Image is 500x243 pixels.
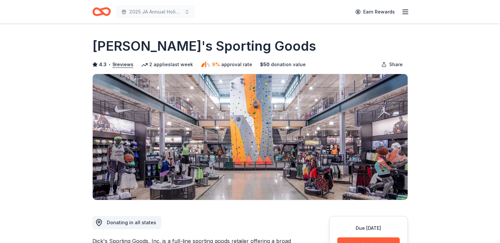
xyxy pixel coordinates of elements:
a: Home [92,4,111,19]
button: 2025 JA Annual Holiday Auction [116,5,195,18]
span: Share [389,61,403,68]
img: Image for Dick's Sporting Goods [93,74,408,200]
button: Share [376,58,408,71]
span: approval rate [221,61,252,68]
span: $ 50 [260,61,270,68]
span: donation value [271,61,306,68]
h1: [PERSON_NAME]'s Sporting Goods [92,37,316,55]
div: 2 applies last week [141,61,193,68]
span: 4.3 [99,61,107,68]
span: 9% [212,61,220,68]
button: 9reviews [112,61,133,68]
a: Earn Rewards [351,6,399,18]
span: 2025 JA Annual Holiday Auction [129,8,182,16]
span: Donating in all states [107,220,156,225]
div: Due [DATE] [337,224,400,232]
span: • [108,62,110,67]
